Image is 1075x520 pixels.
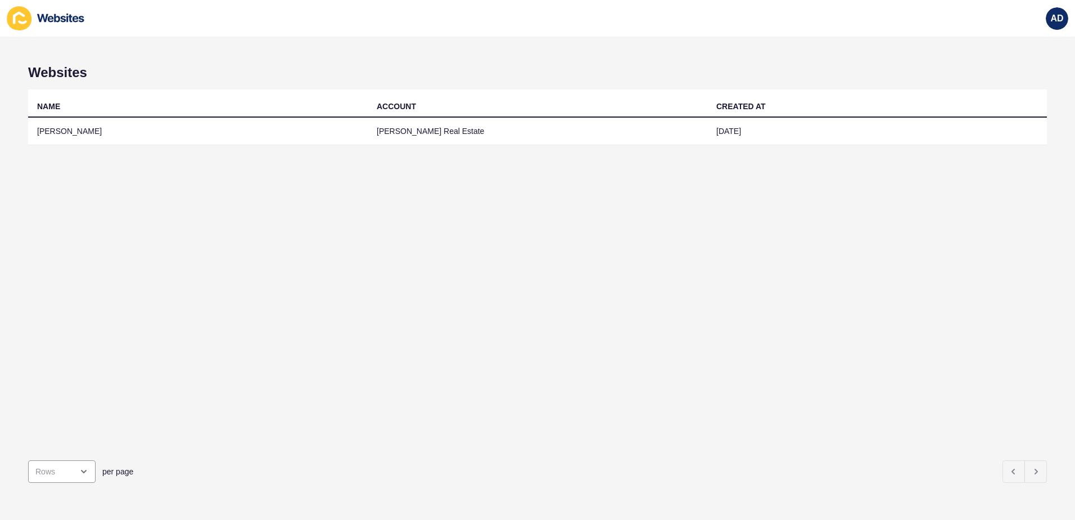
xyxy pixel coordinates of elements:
[28,118,368,145] td: [PERSON_NAME]
[368,118,707,145] td: [PERSON_NAME] Real Estate
[28,460,96,483] div: open menu
[102,466,133,477] span: per page
[377,101,416,112] div: ACCOUNT
[28,65,1047,80] h1: Websites
[37,101,60,112] div: NAME
[707,118,1047,145] td: [DATE]
[1050,13,1063,24] span: AD
[716,101,766,112] div: CREATED AT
